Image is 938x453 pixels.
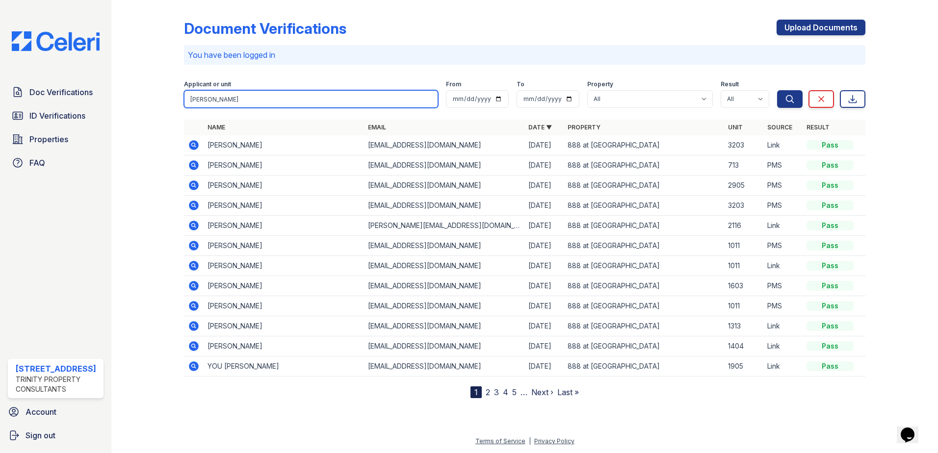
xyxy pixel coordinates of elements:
td: PMS [763,155,803,176]
div: Pass [807,140,854,150]
td: [DATE] [524,336,564,356]
td: [EMAIL_ADDRESS][DOMAIN_NAME] [364,336,524,356]
a: Upload Documents [777,20,865,35]
label: From [446,80,461,88]
a: Date ▼ [528,124,552,131]
div: Pass [807,301,854,311]
td: 888 at [GEOGRAPHIC_DATA] [564,276,724,296]
td: 888 at [GEOGRAPHIC_DATA] [564,155,724,176]
td: PMS [763,196,803,216]
span: ID Verifications [29,110,85,122]
td: [EMAIL_ADDRESS][DOMAIN_NAME] [364,296,524,316]
td: Link [763,256,803,276]
td: [PERSON_NAME] [204,336,364,356]
a: Doc Verifications [8,82,104,102]
a: Unit [728,124,743,131]
span: Doc Verifications [29,86,93,98]
td: 888 at [GEOGRAPHIC_DATA] [564,316,724,336]
td: 888 at [GEOGRAPHIC_DATA] [564,236,724,256]
td: 888 at [GEOGRAPHIC_DATA] [564,356,724,377]
td: [EMAIL_ADDRESS][DOMAIN_NAME] [364,196,524,216]
td: [DATE] [524,356,564,377]
td: 1011 [724,256,763,276]
img: CE_Logo_Blue-a8612792a0a2168367f1c8372b55b34899dd931a85d93a1a3d3e32e68fde9ad4.png [4,31,107,51]
td: 1313 [724,316,763,336]
a: Result [807,124,830,131]
label: Result [721,80,739,88]
a: 3 [494,387,499,397]
div: 1 [470,386,482,398]
td: [PERSON_NAME] [204,176,364,196]
div: Pass [807,361,854,371]
td: 888 at [GEOGRAPHIC_DATA] [564,176,724,196]
td: 1011 [724,296,763,316]
td: 1603 [724,276,763,296]
td: 1011 [724,236,763,256]
td: 2116 [724,216,763,236]
a: Account [4,402,107,422]
td: Link [763,135,803,155]
td: YOU [PERSON_NAME] [204,356,364,377]
td: 888 at [GEOGRAPHIC_DATA] [564,336,724,356]
div: Pass [807,221,854,230]
td: [EMAIL_ADDRESS][DOMAIN_NAME] [364,316,524,336]
td: [EMAIL_ADDRESS][DOMAIN_NAME] [364,276,524,296]
span: Sign out [26,429,55,441]
td: [EMAIL_ADDRESS][DOMAIN_NAME] [364,236,524,256]
td: PMS [763,176,803,196]
td: [DATE] [524,135,564,155]
td: Link [763,356,803,377]
input: Search by name, email, or unit number [184,90,438,108]
td: [EMAIL_ADDRESS][DOMAIN_NAME] [364,176,524,196]
td: [PERSON_NAME] [204,276,364,296]
td: [DATE] [524,155,564,176]
span: Account [26,406,56,418]
p: You have been logged in [188,49,861,61]
a: 5 [512,387,517,397]
td: 3203 [724,135,763,155]
td: 1404 [724,336,763,356]
td: [PERSON_NAME][EMAIL_ADDRESS][DOMAIN_NAME] [364,216,524,236]
a: Property [568,124,600,131]
a: Properties [8,129,104,149]
label: To [517,80,524,88]
div: Pass [807,321,854,331]
a: Email [368,124,386,131]
td: 888 at [GEOGRAPHIC_DATA] [564,196,724,216]
a: Source [767,124,792,131]
td: [DATE] [524,256,564,276]
a: 4 [503,387,508,397]
td: [PERSON_NAME] [204,316,364,336]
div: Document Verifications [184,20,346,37]
a: Next › [531,387,553,397]
td: [EMAIL_ADDRESS][DOMAIN_NAME] [364,155,524,176]
button: Sign out [4,426,107,445]
td: 888 at [GEOGRAPHIC_DATA] [564,135,724,155]
td: 888 at [GEOGRAPHIC_DATA] [564,296,724,316]
span: FAQ [29,157,45,169]
label: Property [587,80,613,88]
div: | [529,437,531,445]
td: [DATE] [524,196,564,216]
div: [STREET_ADDRESS] [16,363,100,375]
td: [PERSON_NAME] [204,216,364,236]
td: [DATE] [524,276,564,296]
td: PMS [763,296,803,316]
td: Link [763,316,803,336]
a: Privacy Policy [534,437,574,445]
td: 3203 [724,196,763,216]
div: Pass [807,160,854,170]
td: [DATE] [524,236,564,256]
td: 888 at [GEOGRAPHIC_DATA] [564,256,724,276]
td: [EMAIL_ADDRESS][DOMAIN_NAME] [364,256,524,276]
td: [PERSON_NAME] [204,256,364,276]
a: 2 [486,387,490,397]
div: Pass [807,180,854,190]
td: 1905 [724,356,763,377]
td: PMS [763,236,803,256]
a: Name [208,124,225,131]
td: [DATE] [524,176,564,196]
td: [PERSON_NAME] [204,236,364,256]
td: [DATE] [524,316,564,336]
td: [DATE] [524,296,564,316]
